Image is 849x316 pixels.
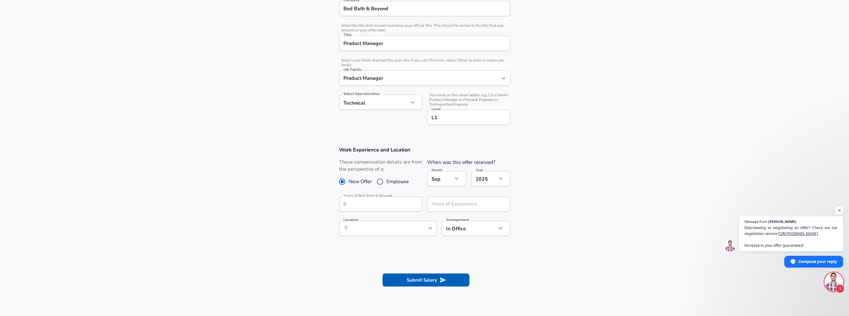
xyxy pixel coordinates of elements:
label: Select Specialization [343,92,379,96]
button: Submit Salary [382,273,469,287]
span: Your level on the career ladder. e.g. L3 or Senior Product Manager or Principal Engineer or Disti... [427,93,510,107]
span: [PERSON_NAME] [768,220,796,223]
span: New Offer [349,178,372,185]
button: Open [426,224,435,232]
label: Arrangement [446,218,469,222]
input: Software Engineer [342,38,507,48]
span: Message from [744,220,767,223]
span: 1 [836,284,844,293]
label: Location [343,218,358,222]
button: Open [499,74,508,83]
span: Employee [387,178,409,185]
label: Month [431,168,442,172]
div: Open chat [824,273,843,291]
span: Interviewing or negotiating an offer? Check out our negotiation service: Increase in your offer g... [744,225,838,248]
div: Sep [427,171,453,186]
span: Select a job family that best fits your role. If you can't find one, select 'Other' to enter a cu... [339,58,510,67]
label: Job Family [343,68,362,71]
input: Software Engineer [342,73,498,83]
h3: Work Experience and Location [339,146,510,153]
label: These compensation details are from the perspective of a: [339,159,422,173]
label: Years at Bed Bath & Beyond [343,194,392,197]
div: In Office [442,221,487,236]
input: Google [342,4,507,13]
span: Compose your reply [798,256,837,267]
label: Title [343,33,351,37]
div: Technical [339,95,409,110]
input: 0 [339,196,409,212]
input: 7 [427,196,497,212]
label: Level [431,107,441,111]
label: When was this offer received? [427,159,495,166]
label: Year [476,168,483,172]
div: 2025 [471,171,497,186]
span: Select the title that closest resembles your official title. This should be similar to the title ... [339,23,510,33]
input: L3 [430,113,507,122]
